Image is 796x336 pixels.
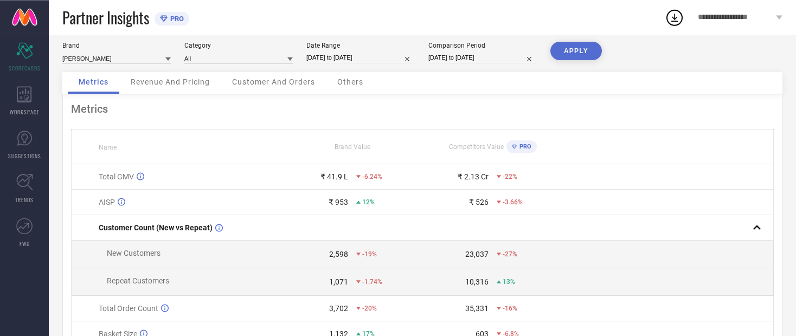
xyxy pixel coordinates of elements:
[329,304,348,313] div: 3,702
[449,143,504,151] span: Competitors Value
[362,278,382,286] span: -1.74%
[517,143,531,150] span: PRO
[99,144,117,151] span: Name
[62,7,149,29] span: Partner Insights
[20,240,30,248] span: FWD
[458,172,489,181] div: ₹ 2.13 Cr
[168,15,184,23] span: PRO
[62,42,171,49] div: Brand
[465,304,489,313] div: 35,331
[503,305,517,312] span: -16%
[362,198,375,206] span: 12%
[71,102,774,115] div: Metrics
[99,304,158,313] span: Total Order Count
[428,52,537,63] input: Select comparison period
[503,173,517,180] span: -22%
[329,277,348,286] div: 1,071
[8,152,41,160] span: SUGGESTIONS
[503,278,515,286] span: 13%
[428,42,537,49] div: Comparison Period
[99,198,115,206] span: AISP
[362,250,377,258] span: -19%
[329,198,348,206] div: ₹ 953
[469,198,489,206] div: ₹ 526
[107,249,161,257] span: New Customers
[9,64,41,72] span: SCORECARDS
[362,305,377,312] span: -20%
[320,172,348,181] div: ₹ 41.9 L
[232,77,315,86] span: Customer And Orders
[465,250,489,259] div: 23,037
[184,42,293,49] div: Category
[10,108,40,116] span: WORKSPACE
[337,77,363,86] span: Others
[335,143,370,151] span: Brand Value
[107,276,169,285] span: Repeat Customers
[99,172,134,181] span: Total GMV
[15,196,34,204] span: TRENDS
[362,173,382,180] span: -6.24%
[550,42,602,60] button: APPLY
[465,277,489,286] div: 10,316
[99,223,213,232] span: Customer Count (New vs Repeat)
[306,42,415,49] div: Date Range
[503,250,517,258] span: -27%
[329,250,348,259] div: 2,598
[665,8,684,27] div: Open download list
[503,198,523,206] span: -3.66%
[131,77,210,86] span: Revenue And Pricing
[306,52,415,63] input: Select date range
[79,77,108,86] span: Metrics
